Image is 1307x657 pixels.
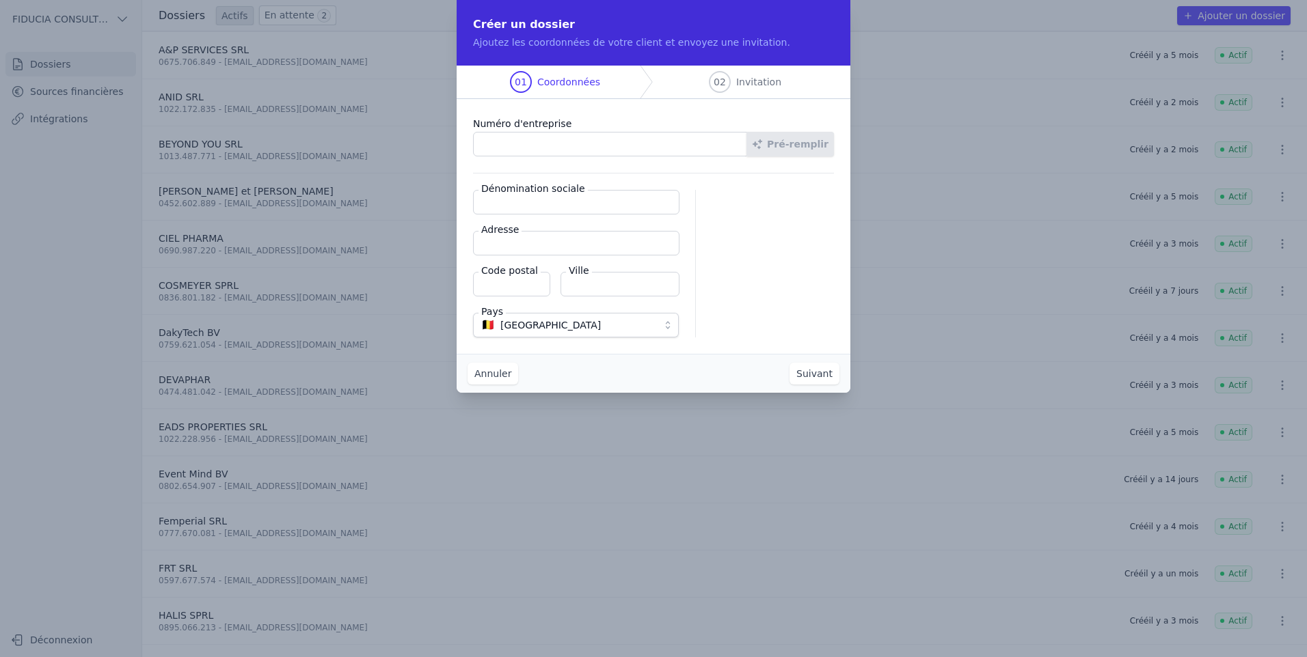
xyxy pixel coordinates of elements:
span: 02 [714,75,726,89]
label: Ville [566,264,592,277]
span: 01 [515,75,527,89]
button: Pré-remplir [746,132,834,156]
label: Code postal [479,264,541,277]
label: Pays [479,305,506,318]
span: Coordonnées [537,75,600,89]
label: Dénomination sociale [479,182,588,195]
p: Ajoutez les coordonnées de votre client et envoyez une invitation. [473,36,834,49]
nav: Progress [457,66,850,99]
label: Numéro d'entreprise [473,115,834,132]
h2: Créer un dossier [473,16,834,33]
span: [GEOGRAPHIC_DATA] [500,317,601,333]
span: Invitation [736,75,781,89]
button: Suivant [790,363,839,385]
button: 🇧🇪 [GEOGRAPHIC_DATA] [473,313,679,337]
span: 🇧🇪 [481,321,495,329]
label: Adresse [479,223,522,236]
button: Annuler [468,363,518,385]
